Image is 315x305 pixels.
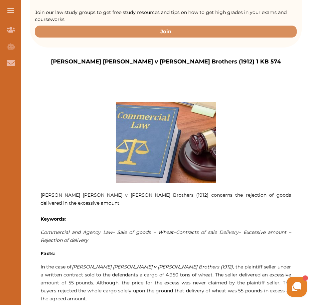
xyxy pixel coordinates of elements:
[35,9,297,23] p: Join our law study groups to get free study resources and tips on how to get high grades in your ...
[35,26,297,37] button: Join
[112,229,176,235] span: – Sale of goods – W –
[155,275,308,298] iframe: HelpCrunch
[41,229,112,235] span: Commercial and Agency Law
[116,102,216,183] img: Commercial-and-Agency-Law-feature-300x245.jpg
[163,229,174,235] span: heat
[72,264,233,270] span: [PERSON_NAME] [PERSON_NAME] v [PERSON_NAME] Brothers (1912)
[41,192,291,206] span: [PERSON_NAME] [PERSON_NAME] v [PERSON_NAME] Brothers (1912) concerns the rejection of goods deliv...
[41,216,66,222] strong: Keywords:
[41,264,291,302] span: In the case of , the plaintiff seller under a written contract sold to the defendants a cargo of ...
[176,229,239,235] span: Contracts of sale Delivery
[41,251,55,256] strong: Facts:
[51,57,281,66] p: [PERSON_NAME] [PERSON_NAME] v [PERSON_NAME] Brothers (1912) 1 KB 574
